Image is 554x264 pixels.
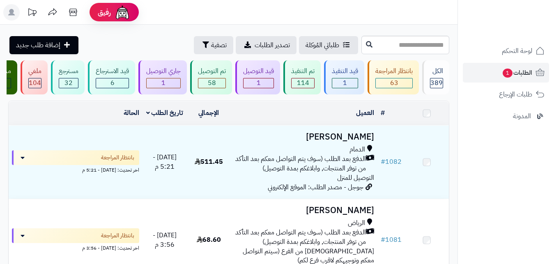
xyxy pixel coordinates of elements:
[101,154,134,162] span: بانتظار المراجعة
[381,157,385,167] span: #
[188,60,234,94] a: تم التوصيل 58
[198,78,225,88] div: 58
[337,173,374,183] span: التوصيل للمنزل
[503,69,513,78] span: 1
[124,108,139,118] a: الحالة
[197,235,221,245] span: 68.60
[137,60,188,94] a: جاري التوصيل 1
[498,21,546,38] img: logo-2.png
[28,67,41,76] div: ملغي
[381,157,402,167] a: #1082
[86,60,137,94] a: قيد الاسترجاع 6
[234,154,366,173] span: الدفع بعد الطلب (سوف يتم التواصل معكم بعد التأكد من توفر المنتجات, وابلاغكم بمدة التوصيل)
[306,40,339,50] span: طلباتي المُوكلة
[96,67,129,76] div: قيد الاسترجاع
[375,67,413,76] div: بانتظار المراجعة
[291,67,315,76] div: تم التنفيذ
[502,45,532,57] span: لوحة التحكم
[463,63,549,83] a: الطلبات1
[114,4,131,21] img: ai-face.png
[19,60,49,94] a: ملغي 104
[348,218,365,228] span: الرياض
[463,41,549,61] a: لوحة التحكم
[255,40,290,50] span: تصدير الطلبات
[502,67,532,78] span: الطلبات
[499,89,532,100] span: طلبات الإرجاع
[236,36,297,54] a: تصدير الطلبات
[153,152,177,172] span: [DATE] - 5:21 م
[12,165,139,174] div: اخر تحديث: [DATE] - 5:21 م
[243,67,274,76] div: قيد التوصيل
[161,78,166,88] span: 1
[198,67,226,76] div: تم التوصيل
[513,110,531,122] span: المدونة
[421,60,451,94] a: الكل389
[349,145,365,154] span: الدمام
[147,78,180,88] div: 1
[195,157,223,167] span: 511.45
[110,78,115,88] span: 6
[153,230,177,250] span: [DATE] - 3:56 م
[234,60,282,94] a: قيد التوصيل 1
[268,182,363,192] span: جوجل - مصدر الطلب: الموقع الإلكتروني
[59,78,78,88] div: 32
[343,78,347,88] span: 1
[22,4,42,23] a: تحديثات المنصة
[381,235,402,245] a: #1081
[234,228,366,247] span: الدفع بعد الطلب (سوف يتم التواصل معكم بعد التأكد من توفر المنتجات, وابلاغكم بمدة التوصيل)
[234,206,374,215] h3: [PERSON_NAME]
[211,40,227,50] span: تصفية
[356,108,374,118] a: العميل
[332,78,358,88] div: 1
[194,36,233,54] button: تصفية
[322,60,366,94] a: قيد التنفيذ 1
[146,67,181,76] div: جاري التوصيل
[208,78,216,88] span: 58
[376,78,412,88] div: 63
[299,36,358,54] a: طلباتي المُوكلة
[101,232,134,240] span: بانتظار المراجعة
[257,78,261,88] span: 1
[381,235,385,245] span: #
[49,60,86,94] a: مسترجع 32
[297,78,309,88] span: 114
[430,78,443,88] span: 389
[98,7,111,17] span: رفيق
[96,78,129,88] div: 6
[16,40,60,50] span: إضافة طلب جديد
[332,67,358,76] div: قيد التنفيذ
[198,108,219,118] a: الإجمالي
[146,108,184,118] a: تاريخ الطلب
[430,67,443,76] div: الكل
[366,60,421,94] a: بانتظار المراجعة 63
[463,85,549,104] a: طلبات الإرجاع
[390,78,398,88] span: 63
[244,78,274,88] div: 1
[282,60,322,94] a: تم التنفيذ 114
[29,78,41,88] span: 104
[234,132,374,142] h3: [PERSON_NAME]
[381,108,385,118] a: #
[12,243,139,252] div: اخر تحديث: [DATE] - 3:56 م
[59,67,78,76] div: مسترجع
[292,78,314,88] div: 114
[463,106,549,126] a: المدونة
[64,78,73,88] span: 32
[9,36,78,54] a: إضافة طلب جديد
